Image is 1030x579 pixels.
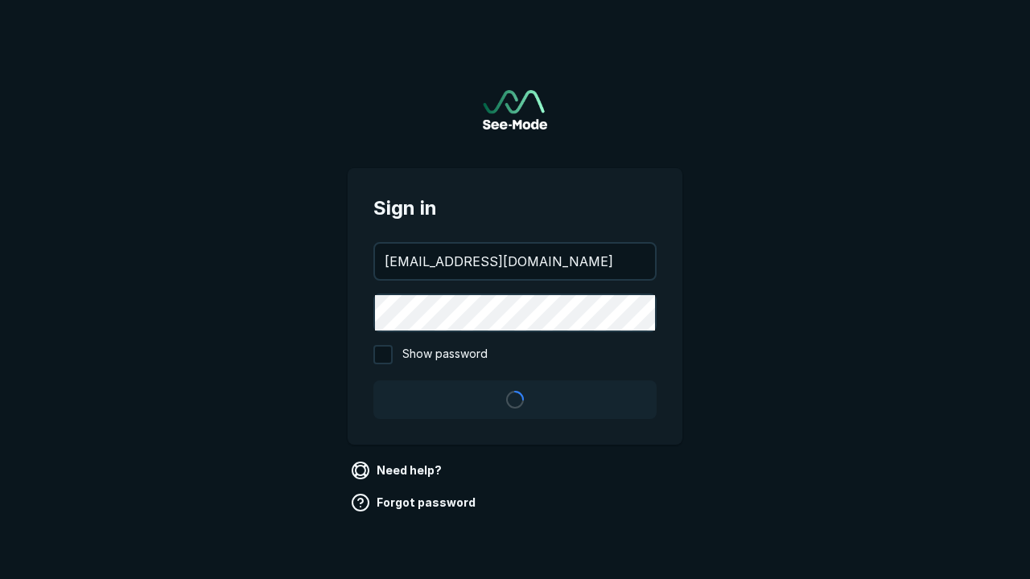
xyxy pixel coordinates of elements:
a: Need help? [348,458,448,483]
span: Show password [402,345,488,364]
a: Forgot password [348,490,482,515]
input: your@email.com [375,244,655,279]
span: Sign in [373,194,657,223]
img: See-Mode Logo [483,90,547,129]
a: Go to sign in [483,90,547,129]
